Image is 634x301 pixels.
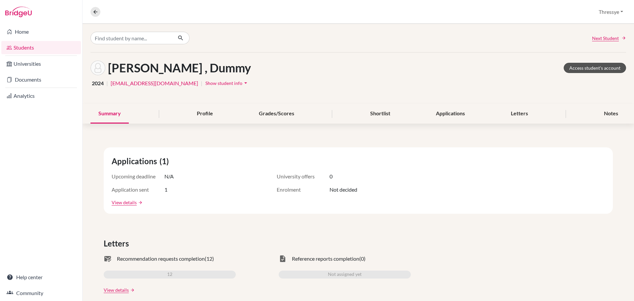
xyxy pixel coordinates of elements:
span: 0 [330,172,333,180]
div: Summary [90,104,129,124]
img: Bridge-U [5,7,32,17]
span: 2024 [92,79,104,87]
span: University offers [277,172,330,180]
span: | [106,79,108,87]
input: Find student by name... [90,32,172,44]
a: Help center [1,271,81,284]
span: Not decided [330,186,357,194]
span: (12) [205,255,214,263]
div: Grades/Scores [251,104,302,124]
a: Students [1,41,81,54]
h1: [PERSON_NAME] , Dummy [108,61,251,75]
a: arrow_forward [137,200,143,205]
a: arrow_forward [129,288,135,292]
span: | [201,79,202,87]
button: Show student infoarrow_drop_down [205,78,249,88]
div: Notes [596,104,626,124]
span: Show student info [205,80,242,86]
img: Dummy Hanny 's avatar [90,60,105,75]
span: (0) [359,255,366,263]
span: Upcoming deadline [112,172,164,180]
a: View details [104,286,129,293]
span: Not assigned yet [328,271,362,279]
span: Next Student [592,35,619,42]
span: Applications [112,155,159,167]
a: Home [1,25,81,38]
a: Access student's account [564,63,626,73]
span: task [279,255,287,263]
a: Analytics [1,89,81,102]
span: (1) [159,155,171,167]
span: Application sent [112,186,164,194]
div: Applications [428,104,473,124]
i: arrow_drop_down [242,80,249,86]
span: N/A [164,172,174,180]
span: mark_email_read [104,255,112,263]
span: Reference reports completion [292,255,359,263]
div: Letters [503,104,536,124]
span: Recommendation requests completion [117,255,205,263]
span: 1 [164,186,167,194]
button: Thressye [596,6,626,18]
div: Shortlist [362,104,398,124]
a: Documents [1,73,81,86]
div: Profile [189,104,221,124]
a: Community [1,286,81,300]
span: 12 [167,271,172,279]
a: Next Student [592,35,626,42]
a: View details [112,199,137,206]
a: Universities [1,57,81,70]
span: Letters [104,238,131,249]
span: Enrolment [277,186,330,194]
a: [EMAIL_ADDRESS][DOMAIN_NAME] [111,79,198,87]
